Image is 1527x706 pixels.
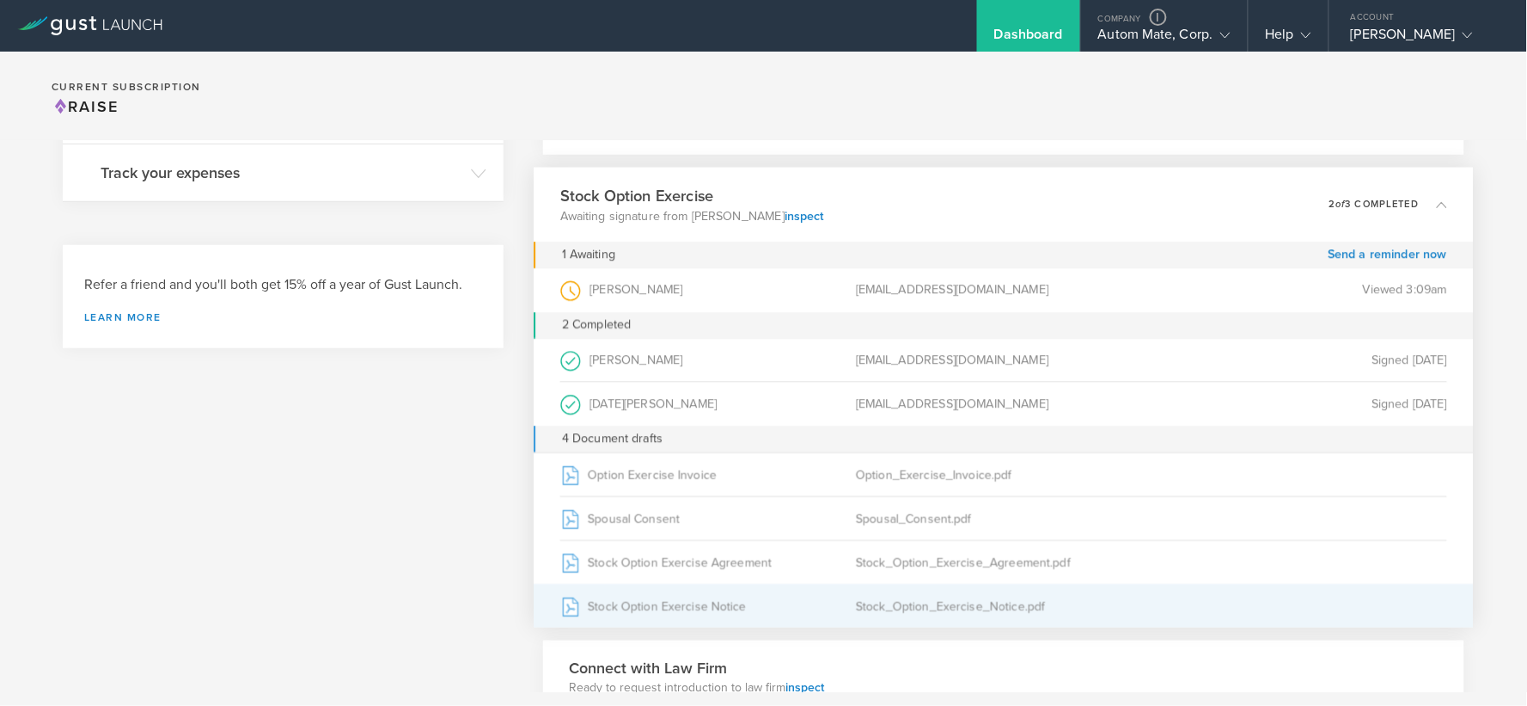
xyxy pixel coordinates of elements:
div: [EMAIL_ADDRESS][DOMAIN_NAME] [856,382,1151,426]
div: Autom Mate, Corp. [1098,26,1231,52]
div: Spousal_Consent.pdf [856,497,1151,540]
h3: Track your expenses [101,162,462,184]
a: inspect [785,208,824,223]
span: Raise [52,97,119,116]
div: Viewed 3:09am [1151,268,1447,312]
div: [EMAIL_ADDRESS][DOMAIN_NAME] [856,268,1151,312]
div: 1 Awaiting [562,242,615,268]
p: Awaiting signature from [PERSON_NAME] [560,207,824,224]
p: Ready to request introduction to law firm [569,679,824,697]
div: Dashboard [994,26,1063,52]
div: [PERSON_NAME] [560,338,856,381]
div: [EMAIL_ADDRESS][DOMAIN_NAME] [856,338,1151,381]
a: Send a reminder now [1328,242,1447,268]
div: 4 Document drafts [534,426,1473,452]
a: Learn more [84,312,482,322]
div: [PERSON_NAME] [1351,26,1497,52]
h3: Connect with Law Firm [569,657,824,679]
em: of [1336,199,1346,210]
div: Stock Option Exercise Notice [560,585,856,628]
div: Signed [DATE] [1151,382,1447,426]
div: Stock_Option_Exercise_Notice.pdf [856,585,1151,628]
iframe: Chat Widget [1441,623,1527,706]
a: inspect [785,680,824,695]
h3: Refer a friend and you'll both get 15% off a year of Gust Launch. [84,275,482,295]
div: 2 Completed [534,312,1473,339]
div: Signed [DATE] [1151,338,1447,381]
div: [DATE][PERSON_NAME] [560,382,856,426]
div: Spousal Consent [560,497,856,540]
div: Stock Option Exercise Agreement [560,541,856,584]
p: 2 3 completed [1328,200,1419,209]
div: Option_Exercise_Invoice.pdf [856,453,1151,496]
h3: Stock Option Exercise [560,184,824,207]
div: [PERSON_NAME] [560,268,856,312]
h2: Current Subscription [52,82,201,92]
div: Stock_Option_Exercise_Agreement.pdf [856,541,1151,584]
div: Help [1266,26,1311,52]
div: Option Exercise Invoice [560,453,856,496]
